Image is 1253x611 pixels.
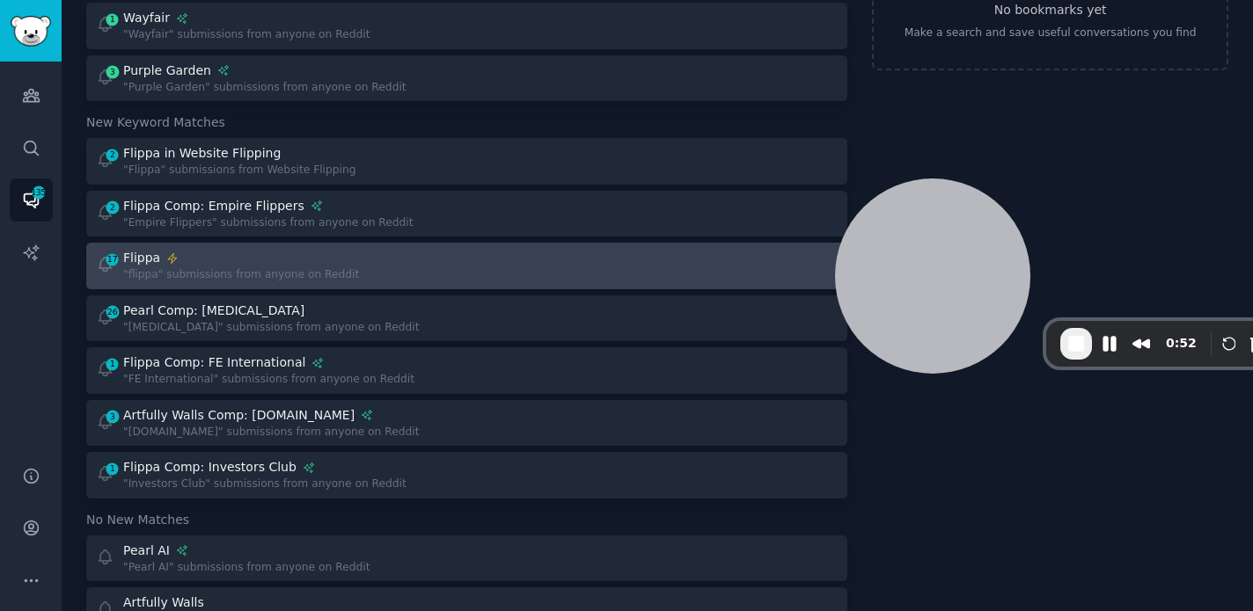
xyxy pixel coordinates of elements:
span: No New Matches [86,511,189,529]
div: "Pearl AI" submissions from anyone on Reddit [123,560,370,576]
a: 1Wayfair"Wayfair" submissions from anyone on Reddit [86,3,847,49]
div: Make a search and save useful conversations you find [905,25,1197,41]
div: Flippa in Website Flipping [123,144,281,163]
a: 2Flippa Comp: Empire Flippers"Empire Flippers" submissions from anyone on Reddit [86,191,847,237]
div: "Wayfair" submissions from anyone on Reddit [123,27,370,43]
span: 1 [105,13,121,25]
div: "Investors Club" submissions from anyone on Reddit [123,476,407,492]
div: Flippa [123,249,160,267]
div: "Purple Garden" submissions from anyone on Reddit [123,80,407,96]
div: Pearl Comp: [MEDICAL_DATA] [123,302,304,320]
div: "[DOMAIN_NAME]" submissions from anyone on Reddit [123,425,419,440]
a: 3Purple Garden"Purple Garden" submissions from anyone on Reddit [86,55,847,102]
a: 17Flippa"flippa" submissions from anyone on Reddit [86,243,847,289]
h3: No bookmarks yet [994,1,1107,19]
div: Purple Garden [123,62,211,80]
a: 26Pearl Comp: [MEDICAL_DATA]"[MEDICAL_DATA]" submissions from anyone on Reddit [86,295,847,342]
span: 2 [105,149,121,161]
span: 26 [105,306,121,318]
div: "[MEDICAL_DATA]" submissions from anyone on Reddit [123,320,420,336]
span: 3 [105,66,121,78]
img: GummySearch logo [11,16,51,47]
div: "Empire Flippers" submissions from anyone on Reddit [123,215,414,231]
div: Wayfair [123,9,170,27]
div: Pearl AI [123,542,170,560]
a: 3Artfully Walls Comp: [DOMAIN_NAME]"[DOMAIN_NAME]" submissions from anyone on Reddit [86,400,847,447]
a: Pearl AI"Pearl AI" submissions from anyone on Reddit [86,535,847,582]
div: "Flippa" submissions from Website Flipping [123,163,356,178]
div: Flippa Comp: FE International [123,353,305,372]
div: Flippa Comp: Empire Flippers [123,197,304,215]
span: New Keyword Matches [86,113,225,132]
span: 3 [105,411,121,423]
a: 1Flippa Comp: Investors Club"Investors Club" submissions from anyone on Reddit [86,452,847,498]
div: "flippa" submissions from anyone on Reddit [123,267,359,283]
span: 17 [105,253,121,265]
a: 135 [10,178,53,222]
a: 2Flippa in Website Flipping"Flippa" submissions from Website Flipping [86,138,847,185]
span: 1 [105,462,121,475]
span: 2 [105,201,121,214]
span: 1 [105,358,121,370]
div: "FE International" submissions from anyone on Reddit [123,372,414,388]
span: 135 [31,186,47,199]
div: Flippa Comp: Investors Club [123,458,297,476]
div: Artfully Walls Comp: [DOMAIN_NAME] [123,406,355,425]
a: 1Flippa Comp: FE International"FE International" submissions from anyone on Reddit [86,347,847,394]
